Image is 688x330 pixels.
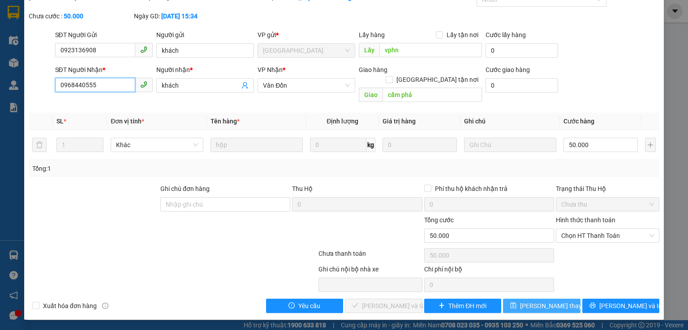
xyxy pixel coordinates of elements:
[134,11,237,21] div: Ngày GD:
[366,138,375,152] span: kg
[582,299,660,313] button: printer[PERSON_NAME] và In
[32,164,266,173] div: Tổng: 1
[460,113,560,130] th: Ghi chú
[448,301,486,311] span: Thêm ĐH mới
[599,301,662,311] span: [PERSON_NAME] và In
[503,299,580,313] button: save[PERSON_NAME] thay đổi
[359,43,379,57] span: Lấy
[29,11,132,21] div: Chưa cước :
[424,216,454,224] span: Tổng cước
[102,303,108,309] span: info-circle
[439,302,445,309] span: plus
[327,118,358,125] span: Định lượng
[140,81,147,88] span: phone
[359,31,385,38] span: Lấy hàng
[263,44,350,57] span: Hà Nội
[345,299,422,313] button: check[PERSON_NAME] và Giao hàng
[292,185,313,192] span: Thu Hộ
[258,66,283,73] span: VP Nhận
[160,185,210,192] label: Ghi chú đơn hàng
[464,138,556,152] input: Ghi Chú
[424,264,554,278] div: Chi phí nội bộ
[556,216,615,224] label: Hình thức thanh toán
[39,301,100,311] span: Xuất hóa đơn hàng
[645,138,656,152] button: plus
[563,118,594,125] span: Cước hàng
[258,30,355,40] div: VP gửi
[383,138,457,152] input: 0
[520,301,592,311] span: [PERSON_NAME] thay đổi
[263,79,350,92] span: Vân Đồn
[359,66,387,73] span: Giao hàng
[383,118,416,125] span: Giá trị hàng
[161,13,198,20] b: [DATE] 15:34
[486,66,530,73] label: Cước giao hàng
[561,229,654,242] span: Chọn HT Thanh Toán
[288,302,295,309] span: exclamation-circle
[443,30,482,40] span: Lấy tận nơi
[431,184,511,194] span: Phí thu hộ khách nhận trả
[64,13,83,20] b: 50.000
[424,299,502,313] button: plusThêm ĐH mới
[318,264,422,278] div: Ghi chú nội bộ nhà xe
[211,118,240,125] span: Tên hàng
[32,138,47,152] button: delete
[510,302,516,309] span: save
[156,65,254,75] div: Người nhận
[160,197,290,212] input: Ghi chú đơn hàng
[561,198,654,211] span: Chưa thu
[589,302,596,309] span: printer
[379,43,482,57] input: Dọc đường
[266,299,344,313] button: exclamation-circleYêu cầu
[359,88,383,102] span: Giao
[56,118,64,125] span: SL
[486,43,558,58] input: Cước lấy hàng
[486,31,526,38] label: Cước lấy hàng
[156,30,254,40] div: Người gửi
[241,82,249,89] span: user-add
[556,184,659,194] div: Trạng thái Thu Hộ
[298,301,320,311] span: Yêu cầu
[211,138,303,152] input: VD: Bàn, Ghế
[383,88,482,102] input: Dọc đường
[486,78,558,93] input: Cước giao hàng
[111,118,144,125] span: Đơn vị tính
[55,30,153,40] div: SĐT Người Gửi
[116,138,198,152] span: Khác
[393,75,482,85] span: [GEOGRAPHIC_DATA] tận nơi
[318,249,423,264] div: Chưa thanh toán
[140,46,147,53] span: phone
[55,65,153,75] div: SĐT Người Nhận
